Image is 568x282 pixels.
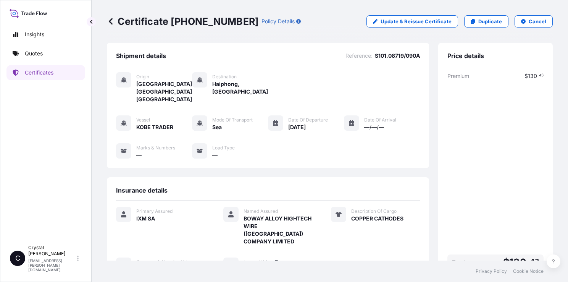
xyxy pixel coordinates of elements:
span: C [15,254,20,262]
span: BOWAY ALLOY HIGHTECH WIRE ([GEOGRAPHIC_DATA]) COMPANY LIMITED [244,215,312,245]
span: Date of Departure [288,117,328,123]
span: Load Type [212,145,235,151]
span: 43 [539,74,544,77]
span: Primary Assured [136,208,173,214]
span: Marks & Numbers [136,145,175,151]
span: Shipment details [116,52,166,60]
p: Duplicate [478,18,502,25]
span: — [136,151,142,159]
p: Quotes [25,50,43,57]
span: Sea [212,123,222,131]
p: Certificate [PHONE_NUMBER] [107,15,258,28]
span: Premium [447,72,469,80]
a: Quotes [6,46,85,61]
span: Vessel [136,117,150,123]
span: Reference : [345,52,373,60]
span: Description Of Cargo [351,208,397,214]
span: S101.08719/090A [375,52,420,60]
a: Cookie Notice [513,268,544,274]
span: . [537,74,539,77]
p: Cancel [529,18,546,25]
span: Destination [212,74,237,80]
a: Certificates [6,65,85,80]
span: 43 [530,259,539,264]
span: $ [503,258,509,267]
p: Certificates [25,69,53,76]
span: $ [524,73,528,79]
span: Named Assured [244,208,278,214]
span: —/—/— [364,123,384,131]
span: — [212,151,218,159]
p: Update & Reissue Certificate [381,18,452,25]
span: Total [452,259,465,266]
span: [DATE] [288,123,306,131]
span: COPPER CATHODES [351,215,403,222]
a: Insights [6,27,85,42]
p: [EMAIL_ADDRESS][PERSON_NAME][DOMAIN_NAME] [28,258,76,272]
span: 130 [528,73,537,79]
span: Haiphong, [GEOGRAPHIC_DATA] [212,80,268,96]
p: Insights [25,31,44,38]
span: [GEOGRAPHIC_DATA], [GEOGRAPHIC_DATA], [GEOGRAPHIC_DATA] [136,80,192,103]
span: Date of Arrival [364,117,396,123]
span: Insured Value [244,259,273,265]
p: Policy Details [261,18,295,25]
span: Insurance details [116,186,168,194]
span: Commercial Invoice Value [136,259,193,265]
span: . [527,259,529,264]
a: Update & Reissue Certificate [366,15,458,28]
span: IXM SA [136,215,155,222]
a: Privacy Policy [476,268,507,274]
span: Mode of Transport [212,117,253,123]
span: Origin [136,74,149,80]
span: KOBE TRADER [136,123,173,131]
button: Cancel [515,15,553,28]
a: Duplicate [464,15,508,28]
span: Price details [447,52,484,60]
p: Crystal [PERSON_NAME] [28,245,76,257]
span: 130 [509,258,526,267]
